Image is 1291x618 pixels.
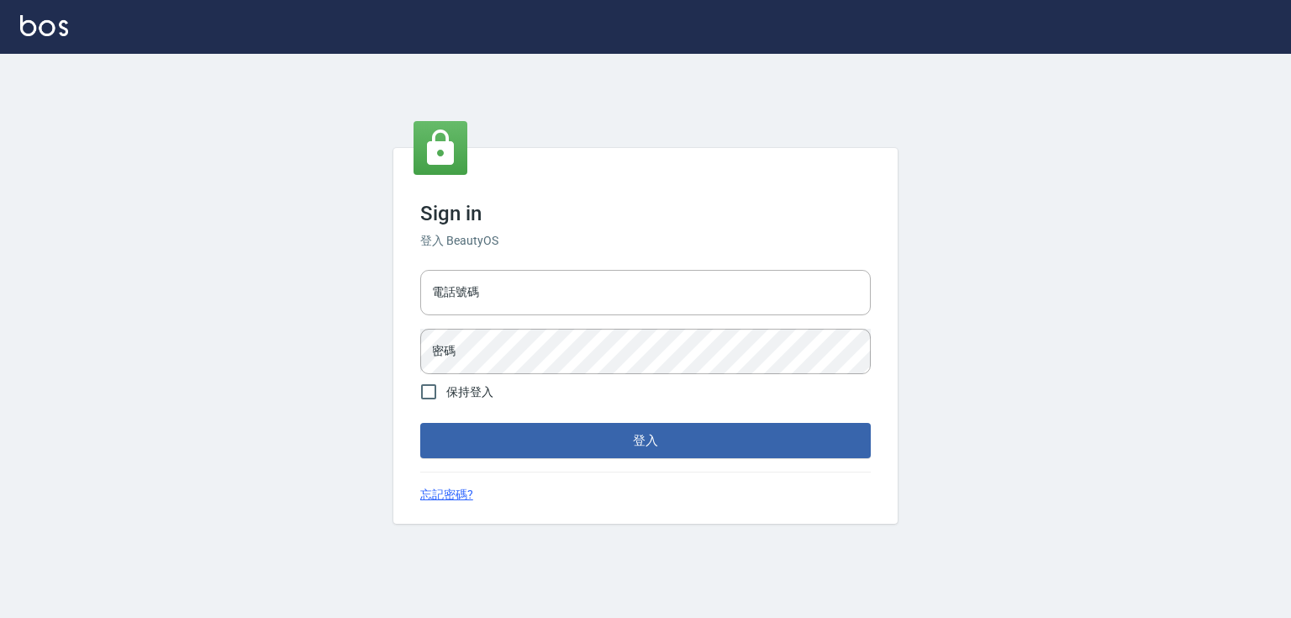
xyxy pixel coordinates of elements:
img: Logo [20,15,68,36]
h3: Sign in [420,202,871,225]
button: 登入 [420,423,871,458]
span: 保持登入 [446,383,493,401]
h6: 登入 BeautyOS [420,232,871,250]
a: 忘記密碼? [420,486,473,504]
